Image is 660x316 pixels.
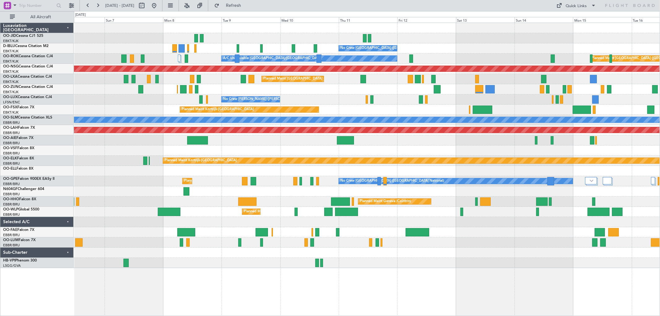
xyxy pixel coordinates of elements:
[566,3,587,9] div: Quick Links
[3,182,20,186] a: EBBR/BRU
[3,167,16,171] span: OO-ELL
[3,69,19,74] a: EBKT/KJK
[182,105,254,114] div: Planned Maint Kortrijk-[GEOGRAPHIC_DATA]
[3,259,37,262] a: HB-VPIPhenom 300
[3,131,20,135] a: EBBR/BRU
[3,263,21,268] a: LSGG/GVA
[3,233,20,237] a: EBBR/BRU
[3,54,19,58] span: OO-ROK
[360,197,411,206] div: Planned Maint Geneva (Cointrin)
[19,1,54,10] input: Trip Number
[3,259,15,262] span: HB-VPI
[554,1,599,11] button: Quick Links
[590,180,593,182] img: arrow-gray.svg
[184,176,296,186] div: Planned Maint [GEOGRAPHIC_DATA] ([GEOGRAPHIC_DATA] National)
[3,177,54,181] a: OO-GPEFalcon 900EX EASy II
[3,80,19,84] a: EBKT/KJK
[3,192,20,197] a: EBBR/BRU
[3,116,52,119] a: OO-SLMCessna Citation XLS
[339,17,397,23] div: Thu 11
[3,75,18,79] span: OO-LXA
[3,228,34,232] a: OO-FAEFalcon 7X
[3,212,20,217] a: EBBR/BRU
[3,85,53,89] a: OO-ZUNCessna Citation CJ4
[3,187,44,191] a: N604GFChallenger 604
[222,17,280,23] div: Tue 9
[340,176,444,186] div: No Crew [GEOGRAPHIC_DATA] ([GEOGRAPHIC_DATA] National)
[3,120,20,125] a: EBBR/BRU
[3,243,20,248] a: EBBR/BRU
[3,126,18,130] span: OO-LAH
[280,17,339,23] div: Wed 10
[3,197,36,201] a: OO-HHOFalcon 8X
[223,54,322,63] div: A/C Unavailable [GEOGRAPHIC_DATA]-[GEOGRAPHIC_DATA]
[3,44,49,48] a: D-IBLUCessna Citation M2
[515,17,573,23] div: Sun 14
[3,126,35,130] a: OO-LAHFalcon 7X
[75,12,86,18] div: [DATE]
[456,17,515,23] div: Sat 13
[397,17,456,23] div: Fri 12
[3,54,53,58] a: OO-ROKCessna Citation CJ4
[3,141,20,145] a: EBBR/BRU
[3,110,19,115] a: EBKT/KJK
[221,3,247,8] span: Refresh
[163,17,222,23] div: Mon 8
[3,106,17,109] span: OO-FSX
[3,65,53,68] a: OO-NSGCessna Citation CJ4
[7,12,67,22] button: All Aircraft
[165,156,237,165] div: Planned Maint Kortrijk-[GEOGRAPHIC_DATA]
[3,59,19,64] a: EBKT/KJK
[3,85,19,89] span: OO-ZUN
[3,136,16,140] span: OO-AIE
[3,208,39,211] a: OO-WLPGlobal 5500
[3,106,34,109] a: OO-FSXFalcon 7X
[3,161,20,166] a: EBBR/BRU
[3,238,36,242] a: OO-LUMFalcon 7X
[3,95,18,99] span: OO-LUX
[263,74,375,84] div: Planned Maint [GEOGRAPHIC_DATA] ([GEOGRAPHIC_DATA] National)
[3,116,18,119] span: OO-SLM
[3,151,20,156] a: EBBR/BRU
[3,75,52,79] a: OO-LXACessna Citation CJ4
[3,44,15,48] span: D-IBLU
[3,146,17,150] span: OO-VSF
[3,228,17,232] span: OO-FAE
[3,146,34,150] a: OO-VSFFalcon 8X
[3,100,20,105] a: LFSN/ENC
[3,65,19,68] span: OO-NSG
[3,167,33,171] a: OO-ELLFalcon 8X
[3,49,19,54] a: EBKT/KJK
[3,34,16,38] span: OO-JID
[3,95,52,99] a: OO-LUXCessna Citation CJ4
[105,3,134,8] span: [DATE] - [DATE]
[340,44,444,53] div: No Crew [GEOGRAPHIC_DATA] ([GEOGRAPHIC_DATA] National)
[3,157,34,160] a: OO-ELKFalcon 8X
[3,177,18,181] span: OO-GPE
[223,95,297,104] div: No Crew [PERSON_NAME] ([PERSON_NAME])
[3,187,18,191] span: N604GF
[3,157,17,160] span: OO-ELK
[3,202,20,207] a: EBBR/BRU
[3,34,43,38] a: OO-JIDCessna CJ1 525
[244,207,288,216] div: Planned Maint Milan (Linate)
[211,1,248,11] button: Refresh
[3,90,19,94] a: EBKT/KJK
[46,17,104,23] div: Sat 6
[16,15,65,19] span: All Aircraft
[3,39,19,43] a: EBKT/KJK
[3,136,33,140] a: OO-AIEFalcon 7X
[573,17,632,23] div: Mon 15
[3,208,18,211] span: OO-WLP
[3,238,19,242] span: OO-LUM
[105,17,163,23] div: Sun 7
[3,197,19,201] span: OO-HHO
